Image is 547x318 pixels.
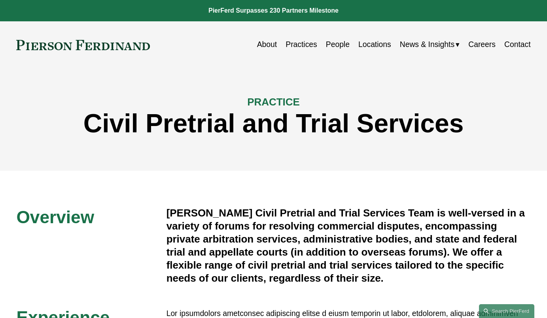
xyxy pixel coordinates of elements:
h4: [PERSON_NAME] Civil Pretrial and Trial Services Team is well-versed in a variety of forums for re... [167,207,531,285]
span: Overview [16,207,94,227]
a: About [257,37,277,53]
a: Careers [468,37,496,53]
span: News & Insights [400,38,454,52]
a: Search this site [479,304,534,318]
h1: Civil Pretrial and Trial Services [16,109,530,138]
a: Locations [358,37,391,53]
span: PRACTICE [247,96,300,107]
a: People [326,37,350,53]
a: Contact [504,37,531,53]
a: folder dropdown [400,37,460,53]
a: Practices [286,37,317,53]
